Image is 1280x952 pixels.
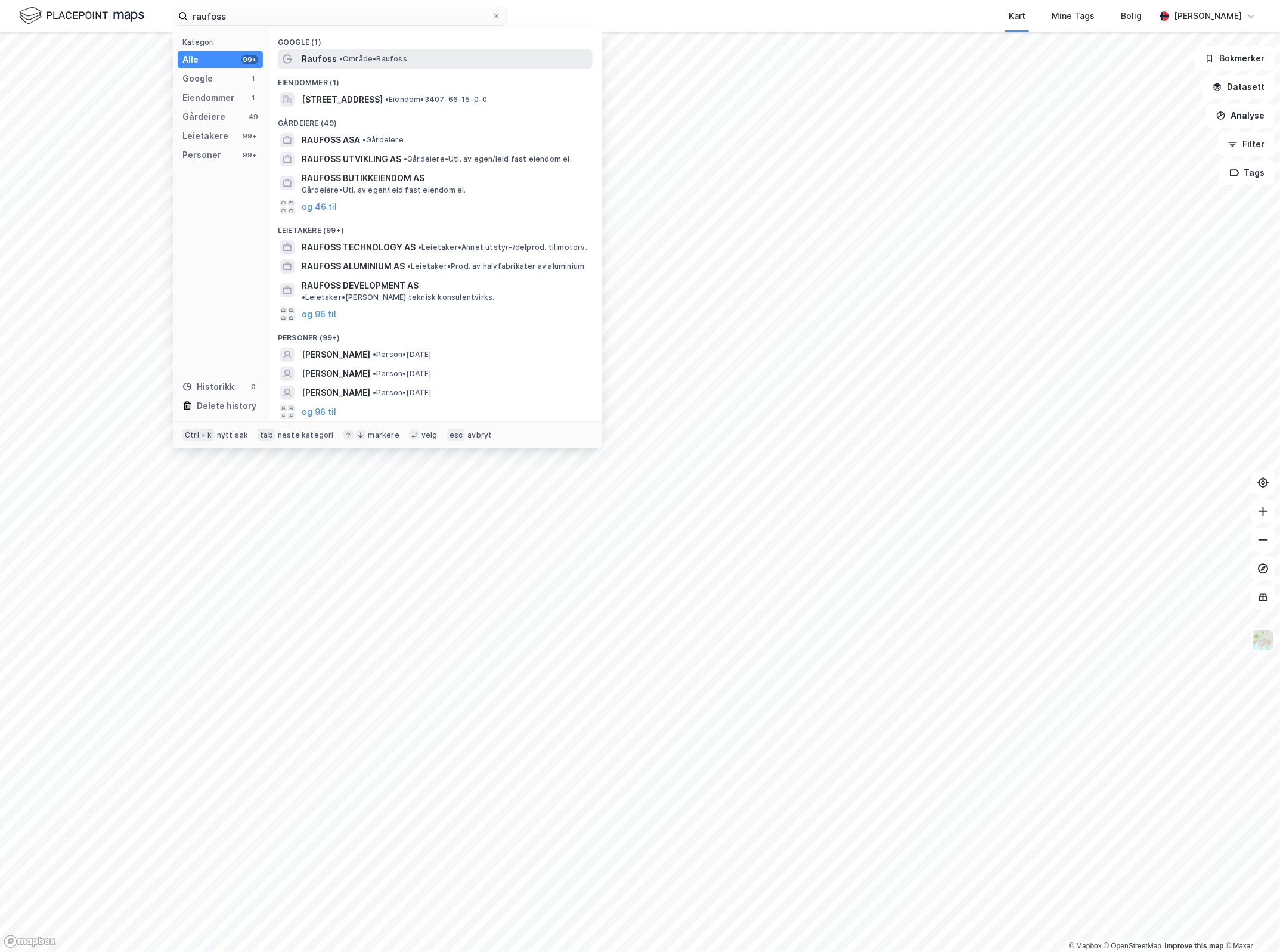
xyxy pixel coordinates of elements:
[241,55,258,64] div: 99+
[249,74,258,83] div: 1
[302,348,370,362] span: [PERSON_NAME]
[1220,895,1280,952] div: Kontrollprogram for chat
[182,38,263,46] div: Kategori
[407,262,584,271] span: Leietaker • Prod. av halvfabrikater av aluminium
[1206,104,1275,128] button: Analyse
[302,278,419,293] span: RAUFOSS DEVELOPMENT AS
[182,52,199,67] div: Alle
[268,109,602,131] div: Gårdeiere (49)
[278,430,334,440] div: neste kategori
[302,293,305,302] span: •
[268,28,602,49] div: Google (1)
[373,369,432,379] span: Person • [DATE]
[302,185,466,195] span: Gårdeiere • Utl. av egen/leid fast eiendom el.
[182,110,225,124] div: Gårdeiere
[1195,46,1275,70] button: Bokmerker
[373,350,432,359] span: Person • [DATE]
[1202,75,1275,99] button: Datasett
[302,405,336,419] button: og 96 til
[182,148,221,162] div: Personer
[1174,9,1242,23] div: [PERSON_NAME]
[302,240,416,255] span: RAUFOSS TECHNOLOGY AS
[373,388,376,397] span: •
[373,388,432,398] span: Person • [DATE]
[373,369,376,378] span: •
[339,54,407,64] span: Område • Raufoss
[362,135,404,145] span: Gårdeiere
[241,131,258,141] div: 99+
[182,380,234,394] div: Historikk
[302,386,370,400] span: [PERSON_NAME]
[241,150,258,160] div: 99+
[182,429,215,441] div: Ctrl + k
[302,133,360,147] span: RAUFOSS ASA
[362,135,366,144] span: •
[258,429,275,441] div: tab
[188,7,492,25] input: Søk på adresse, matrikkel, gårdeiere, leietakere eller personer
[302,307,336,321] button: og 96 til
[368,430,399,440] div: markere
[385,95,488,104] span: Eiendom • 3407-66-15-0-0
[447,429,466,441] div: esc
[418,243,587,252] span: Leietaker • Annet utstyr-/delprod. til motorv.
[182,72,213,86] div: Google
[407,262,411,271] span: •
[404,154,572,164] span: Gårdeiere • Utl. av egen/leid fast eiendom el.
[302,259,405,274] span: RAUFOSS ALUMINIUM AS
[302,52,337,66] span: Raufoss
[1104,942,1162,950] a: OpenStreetMap
[1069,942,1102,950] a: Mapbox
[1220,161,1275,185] button: Tags
[302,367,370,381] span: [PERSON_NAME]
[385,95,389,104] span: •
[217,430,249,440] div: nytt søk
[1121,9,1142,23] div: Bolig
[268,69,602,90] div: Eiendommer (1)
[421,430,438,440] div: velg
[404,154,407,163] span: •
[1165,942,1224,950] a: Improve this map
[302,152,401,166] span: RAUFOSS UTVIKLING AS
[249,112,258,122] div: 49
[4,935,56,948] a: Mapbox homepage
[249,93,258,103] div: 1
[373,350,376,359] span: •
[197,399,256,413] div: Delete history
[418,243,421,252] span: •
[268,216,602,238] div: Leietakere (99+)
[182,91,234,105] div: Eiendommer
[302,171,588,185] span: RAUFOSS BUTIKKEIENDOM AS
[1218,132,1275,156] button: Filter
[249,382,258,392] div: 0
[1052,9,1095,23] div: Mine Tags
[302,92,383,107] span: [STREET_ADDRESS]
[302,200,337,214] button: og 46 til
[1220,895,1280,952] iframe: Chat Widget
[182,129,228,143] div: Leietakere
[268,324,602,345] div: Personer (99+)
[1009,9,1025,23] div: Kart
[19,5,144,26] img: logo.f888ab2527a4732fd821a326f86c7f29.svg
[302,293,495,302] span: Leietaker • [PERSON_NAME] teknisk konsulentvirks.
[339,54,343,63] span: •
[467,430,492,440] div: avbryt
[1252,629,1275,652] img: Z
